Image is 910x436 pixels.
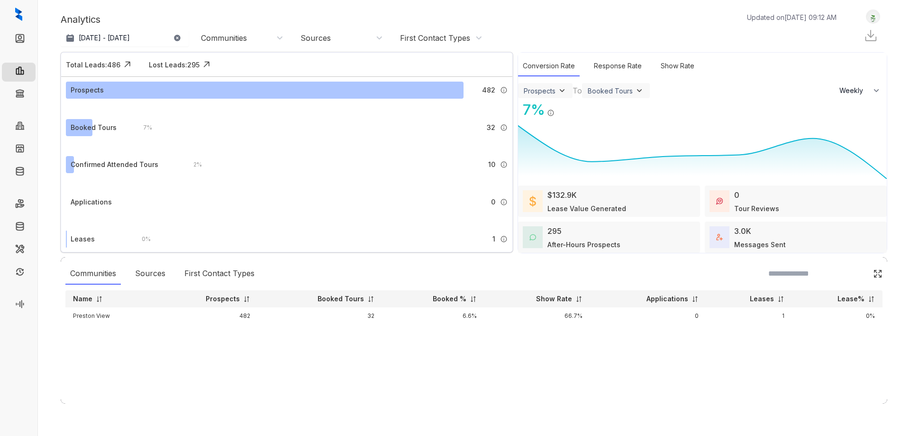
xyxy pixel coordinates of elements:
img: sorting [96,296,103,303]
li: Units [2,140,36,159]
span: 1 [492,234,495,244]
li: Leads [2,30,36,49]
img: sorting [777,296,784,303]
img: Click Icon [873,269,883,278]
div: Confirmed Attended Tours [71,159,158,170]
img: UserAvatar [866,12,880,22]
img: Info [500,198,508,206]
img: sorting [692,296,699,303]
img: Click Icon [555,101,569,115]
td: 0% [792,307,883,325]
div: Leases [71,234,95,244]
td: 0 [590,307,706,325]
div: Sources [130,263,170,285]
img: sorting [575,296,582,303]
div: Tour Reviews [734,204,779,213]
div: Lease Value Generated [547,204,626,213]
div: To [573,85,582,96]
li: Knowledge [2,163,36,182]
div: Communities [65,263,121,285]
p: Prospects [206,294,240,304]
div: 0 % [132,234,151,244]
span: 10 [488,159,495,170]
button: Weekly [834,82,887,99]
div: 7 % [134,122,152,133]
img: SearchIcon [853,269,861,278]
p: Booked Tours [318,294,364,304]
p: Show Rate [536,294,572,304]
img: logo [15,8,22,21]
span: 32 [487,122,495,133]
div: Booked Tours [71,122,117,133]
p: Name [73,294,92,304]
img: sorting [243,296,250,303]
p: Applications [646,294,688,304]
img: Info [500,124,508,131]
div: $132.9K [547,189,577,201]
span: 482 [482,85,495,95]
span: Weekly [839,86,868,95]
div: 7 % [518,99,545,121]
div: Conversion Rate [518,56,580,76]
div: Booked Tours [588,87,633,95]
div: Prospects [524,87,555,95]
img: Click Icon [120,57,135,72]
img: LeaseValue [529,195,536,207]
img: Info [500,235,508,243]
div: Show Rate [656,56,699,76]
p: [DATE] - [DATE] [79,33,130,43]
td: 6.6% [382,307,484,325]
img: ViewFilterArrow [557,86,567,95]
img: sorting [367,296,374,303]
div: Applications [71,197,112,207]
li: Rent Collections [2,195,36,214]
li: Leasing [2,63,36,82]
button: [DATE] - [DATE] [61,29,189,46]
td: 1 [706,307,792,325]
p: Updated on [DATE] 09:12 AM [747,12,837,22]
img: Download [864,28,878,43]
img: sorting [470,296,477,303]
div: 295 [547,225,562,237]
div: Prospects [71,85,104,95]
div: Communities [201,33,247,43]
img: ViewFilterArrow [635,86,644,95]
img: Click Icon [200,57,214,72]
div: 3.0K [734,225,751,237]
div: 0 [734,189,739,201]
div: Sources [300,33,331,43]
img: TourReviews [716,198,723,204]
img: Info [547,109,555,117]
div: Response Rate [589,56,646,76]
li: Renewals [2,264,36,283]
p: Lease% [837,294,864,304]
div: First Contact Types [400,33,470,43]
td: 32 [258,307,382,325]
div: First Contact Types [180,263,259,285]
p: Analytics [61,12,100,27]
li: Communities [2,118,36,137]
span: 0 [491,197,495,207]
div: Total Leads: 486 [66,60,120,70]
li: Collections [2,85,36,104]
div: Messages Sent [734,240,786,250]
li: Maintenance [2,241,36,260]
div: After-Hours Prospects [547,240,620,250]
p: Leases [750,294,774,304]
td: Preston View [65,307,155,325]
li: Move Outs [2,218,36,237]
img: Info [500,86,508,94]
img: Info [500,161,508,168]
img: TotalFum [716,234,723,241]
div: 2 % [184,159,202,170]
img: sorting [868,296,875,303]
td: 66.7% [484,307,591,325]
td: 482 [155,307,258,325]
div: Lost Leads: 295 [149,60,200,70]
li: Voice AI [2,296,36,315]
img: AfterHoursConversations [529,234,536,241]
p: Booked % [433,294,466,304]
